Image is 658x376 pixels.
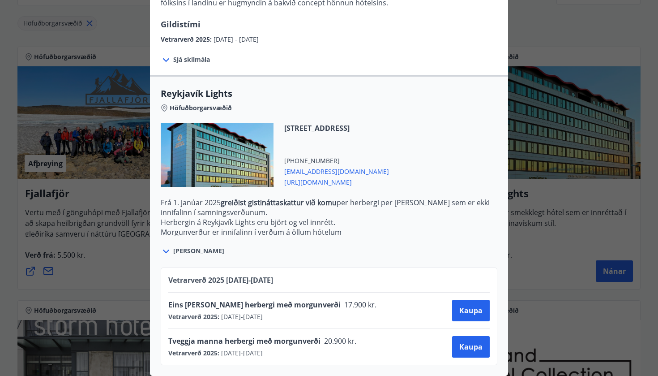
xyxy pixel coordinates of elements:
span: Höfuðborgarsvæðið [170,104,232,112]
span: Gildistími [161,19,201,30]
span: Vetrarverð 2025 : [161,35,214,43]
span: [DATE] - [DATE] [214,35,259,43]
span: [EMAIL_ADDRESS][DOMAIN_NAME] [284,165,389,176]
span: Sjá skilmála [173,55,210,64]
span: [STREET_ADDRESS] [284,123,389,133]
span: [PHONE_NUMBER] [284,156,389,165]
span: Reykjavík Lights [161,87,497,100]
